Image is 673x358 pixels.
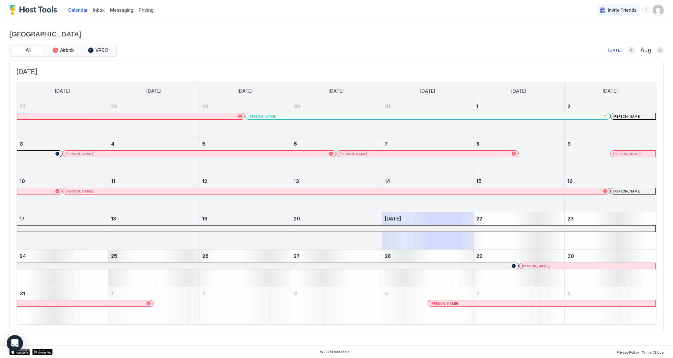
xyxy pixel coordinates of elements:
div: [PERSON_NAME] [65,189,607,193]
span: 31 [385,103,390,109]
span: All [26,47,31,53]
span: [DATE] [511,88,526,94]
a: August 6, 2025 [291,138,382,150]
a: Calendar [68,6,88,13]
span: 3 [20,141,23,147]
span: Invite Friends [608,7,637,13]
a: Terms Of Use [642,348,664,355]
button: Next month [657,47,664,54]
td: September 3, 2025 [291,287,382,325]
a: September 3, 2025 [291,287,382,300]
a: Saturday [596,82,624,100]
span: 23 [567,216,574,221]
td: August 1, 2025 [473,100,564,138]
td: August 25, 2025 [108,250,199,287]
a: Sunday [48,82,77,100]
div: tab-group [9,44,117,57]
a: August 18, 2025 [108,212,199,225]
span: [DATE] [55,88,70,94]
td: August 19, 2025 [199,212,291,250]
span: [PERSON_NAME] [65,152,93,156]
td: August 14, 2025 [382,175,473,212]
div: User profile [653,5,664,16]
a: August 17, 2025 [17,212,108,225]
td: August 4, 2025 [108,138,199,175]
span: Terms Of Use [642,350,664,354]
td: August 18, 2025 [108,212,199,250]
a: August 8, 2025 [474,138,564,150]
span: 14 [385,178,390,184]
span: 5 [476,291,480,296]
td: September 1, 2025 [108,287,199,325]
div: [PERSON_NAME] [248,114,607,119]
td: August 27, 2025 [291,250,382,287]
span: 29 [202,103,209,109]
span: Airbnb [60,47,74,53]
span: [PERSON_NAME] [248,114,276,119]
span: Aug [640,47,651,54]
span: 9 [567,141,571,147]
td: August 11, 2025 [108,175,199,212]
td: August 20, 2025 [291,212,382,250]
td: August 5, 2025 [199,138,291,175]
span: [DATE] [385,216,401,221]
a: August 20, 2025 [291,212,382,225]
a: September 4, 2025 [382,287,473,300]
td: August 31, 2025 [17,287,108,325]
td: August 17, 2025 [17,212,108,250]
a: August 28, 2025 [382,250,473,262]
td: September 2, 2025 [199,287,291,325]
a: July 31, 2025 [382,100,473,113]
span: 18 [111,216,116,221]
td: September 4, 2025 [382,287,473,325]
span: 10 [20,178,25,184]
span: 24 [20,253,26,259]
span: 3 [294,291,297,296]
div: [PERSON_NAME] [340,152,516,156]
td: August 13, 2025 [291,175,382,212]
span: [PERSON_NAME] [340,152,367,156]
a: August 24, 2025 [17,250,108,262]
div: [PERSON_NAME] [613,152,653,156]
a: Wednesday [322,82,350,100]
span: 30 [294,103,300,109]
td: August 21, 2025 [382,212,473,250]
span: 6 [567,291,571,296]
span: 20 [294,216,300,221]
span: [PERSON_NAME] [431,301,458,306]
a: September 2, 2025 [199,287,290,300]
a: Inbox [93,6,105,13]
span: 6 [294,141,297,147]
span: 11 [111,178,115,184]
div: [DATE] [608,47,622,53]
td: August 12, 2025 [199,175,291,212]
span: [DATE] [603,88,618,94]
a: August 29, 2025 [474,250,564,262]
span: 4 [111,141,114,147]
button: VRBO [81,46,115,55]
td: August 16, 2025 [565,175,656,212]
td: September 5, 2025 [473,287,564,325]
td: August 30, 2025 [565,250,656,287]
td: August 29, 2025 [473,250,564,287]
a: August 10, 2025 [17,175,108,187]
td: August 28, 2025 [382,250,473,287]
a: Messaging [110,6,133,13]
a: July 29, 2025 [199,100,290,113]
a: July 28, 2025 [108,100,199,113]
span: 5 [202,141,206,147]
span: 13 [294,178,299,184]
span: 15 [476,178,482,184]
button: [DATE] [607,46,623,54]
span: 27 [294,253,300,259]
span: 22 [476,216,482,221]
a: Google Play Store [32,349,53,355]
span: [PERSON_NAME] [522,264,549,268]
a: August 14, 2025 [382,175,473,187]
span: 19 [202,216,208,221]
a: Privacy Policy [617,348,639,355]
a: July 30, 2025 [291,100,382,113]
span: Calendar [68,7,88,13]
div: [PERSON_NAME] [431,301,653,306]
span: [PERSON_NAME] [65,189,93,193]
